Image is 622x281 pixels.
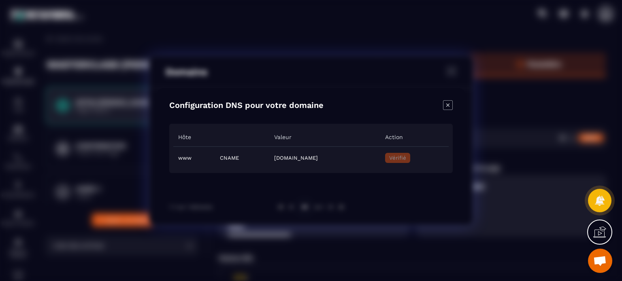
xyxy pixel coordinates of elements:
td: www [173,146,215,169]
button: Vérifié [385,153,410,163]
span: Vérifié [389,155,406,161]
h4: Configuration DNS pour votre domaine [169,100,324,112]
a: Ouvrir le chat [588,249,612,273]
td: CNAME [215,146,270,169]
th: Action [380,128,449,147]
th: Hôte [173,128,215,147]
th: Valeur [269,128,380,147]
td: [DOMAIN_NAME] [269,146,380,169]
div: Close modal [443,100,453,112]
